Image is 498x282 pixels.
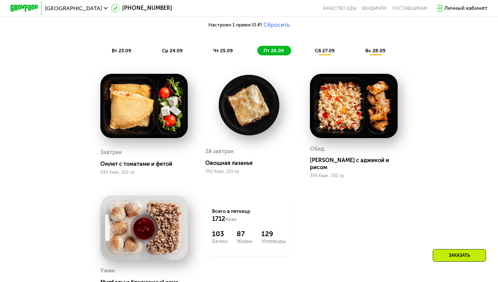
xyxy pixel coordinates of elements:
span: [GEOGRAPHIC_DATA] [45,6,102,11]
div: 356 Ккал, 230 гр [310,173,398,178]
span: 1712 [212,215,225,222]
span: вс 28.09 [365,48,386,54]
div: Всего в пятницу [212,208,286,223]
div: 103 [212,230,228,238]
div: Заказать [433,249,486,262]
div: 129 [261,230,286,238]
div: 350 Ккал, 215 гр [205,169,293,174]
div: 530 Ккал, 210 гр [100,170,188,175]
div: Личный кабинет [444,4,488,12]
div: Белки [212,238,228,244]
span: ср 24.09 [162,48,183,54]
div: 2й завтрак [205,146,234,157]
div: поставщикам [392,6,427,11]
span: пт 26.09 [263,48,284,54]
span: вт 23.09 [112,48,131,54]
div: 87 [237,230,252,238]
span: Ккал [225,216,236,222]
div: Овощная лазанья [205,160,299,166]
div: [PERSON_NAME] с аджикой и рисом [310,157,403,171]
div: Обед [310,144,324,154]
div: Завтрак [100,147,122,158]
div: Омлет с томатами и фетой [100,161,194,167]
button: Сбросить [263,22,290,28]
a: Качество еды [323,6,356,11]
span: Настроен 1 прием (0 ₽) [208,22,262,27]
div: Углеводы [261,238,286,244]
span: чт 25.09 [213,48,233,54]
span: сб 27.09 [315,48,335,54]
div: Жиры [237,238,252,244]
a: [PHONE_NUMBER] [111,4,172,12]
div: Ужин [100,266,115,276]
a: Вендинги [362,6,386,11]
